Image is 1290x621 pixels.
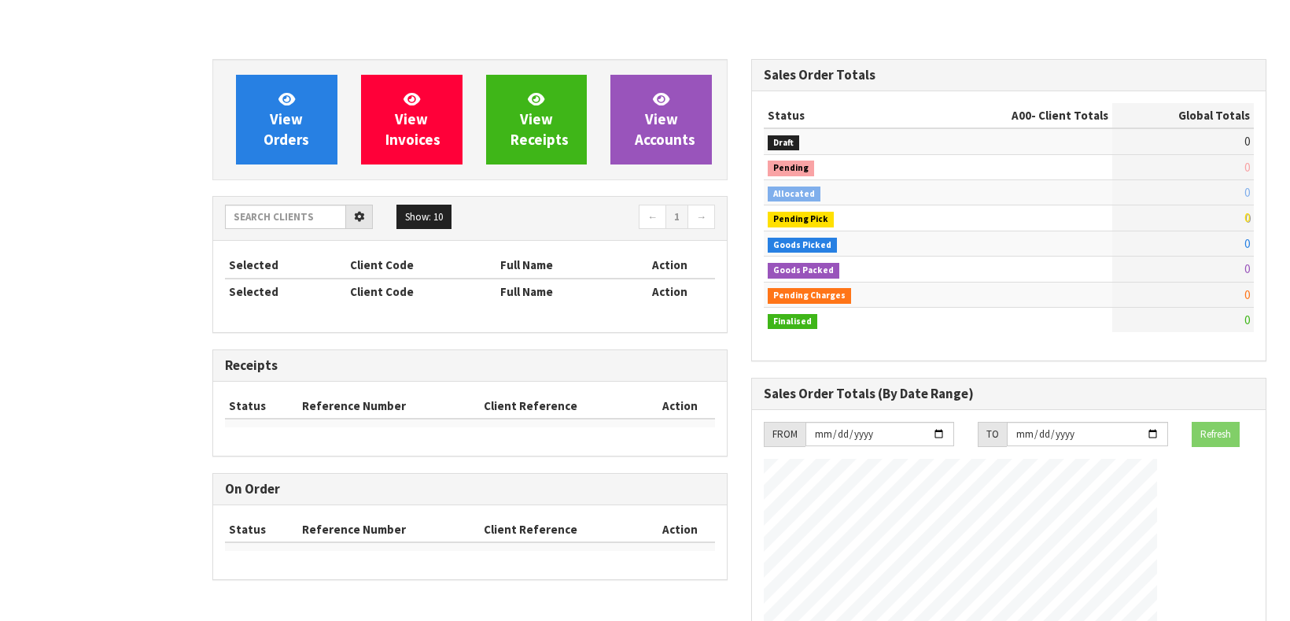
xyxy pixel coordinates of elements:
h3: On Order [225,482,715,497]
span: Draft [768,135,799,151]
span: Pending Pick [768,212,834,227]
h3: Sales Order Totals (By Date Range) [764,386,1254,401]
a: ViewOrders [236,75,337,164]
th: Action [624,253,715,278]
th: - Client Totals [926,103,1112,128]
th: Client Code [346,253,497,278]
th: Action [624,279,715,304]
button: Refresh [1192,422,1240,447]
span: 0 [1244,160,1250,175]
th: Full Name [496,253,624,278]
th: Action [645,394,716,419]
th: Client Reference [480,394,645,419]
th: Client Code [346,279,497,304]
span: Goods Packed [768,263,839,279]
span: Allocated [768,187,820,202]
h3: Sales Order Totals [764,68,1254,83]
span: 0 [1244,236,1250,251]
th: Selected [225,253,346,278]
th: Status [764,103,926,128]
a: 1 [665,205,688,230]
button: Show: 10 [396,205,451,230]
span: View Orders [264,90,309,149]
nav: Page navigation [481,205,715,232]
span: 0 [1244,287,1250,302]
span: Goods Picked [768,238,837,253]
th: Client Reference [480,517,645,542]
span: Finalised [768,314,817,330]
a: ← [639,205,666,230]
span: 0 [1244,210,1250,225]
input: Search clients [225,205,346,229]
span: Pending [768,161,814,176]
th: Action [645,517,716,542]
th: Selected [225,279,346,304]
th: Status [225,394,298,419]
span: 0 [1244,185,1250,200]
span: Pending Charges [768,288,851,304]
th: Global Totals [1112,103,1254,128]
span: 0 [1244,312,1250,327]
span: View Invoices [385,90,440,149]
a: ViewAccounts [610,75,712,164]
a: ViewInvoices [361,75,463,164]
span: A00 [1012,108,1031,123]
th: Full Name [496,279,624,304]
th: Status [225,517,298,542]
th: Reference Number [298,517,480,542]
span: 0 [1244,261,1250,276]
a: → [687,205,715,230]
div: FROM [764,422,805,447]
span: View Accounts [635,90,695,149]
span: 0 [1244,134,1250,149]
th: Reference Number [298,394,480,419]
span: View Receipts [510,90,569,149]
div: TO [978,422,1007,447]
a: ViewReceipts [486,75,588,164]
h3: Receipts [225,358,715,373]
